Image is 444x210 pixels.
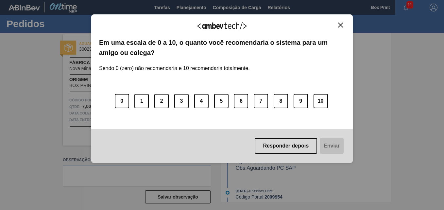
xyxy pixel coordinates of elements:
button: 10 [314,94,328,108]
label: Em uma escala de 0 a 10, o quanto você recomendaria o sistema para um amigo ou colega? [99,38,345,58]
img: Logo Ambevtech [197,22,247,30]
button: 7 [254,94,268,108]
button: Responder depois [255,138,317,154]
button: 2 [154,94,169,108]
button: 6 [234,94,248,108]
button: 1 [134,94,149,108]
button: 8 [274,94,288,108]
img: Close [338,23,343,27]
button: 4 [194,94,209,108]
button: 9 [294,94,308,108]
button: 3 [174,94,189,108]
button: 5 [214,94,229,108]
label: Sendo 0 (zero) não recomendaria e 10 recomendaria totalmente. [99,58,250,71]
button: Close [336,22,345,28]
button: 0 [115,94,129,108]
